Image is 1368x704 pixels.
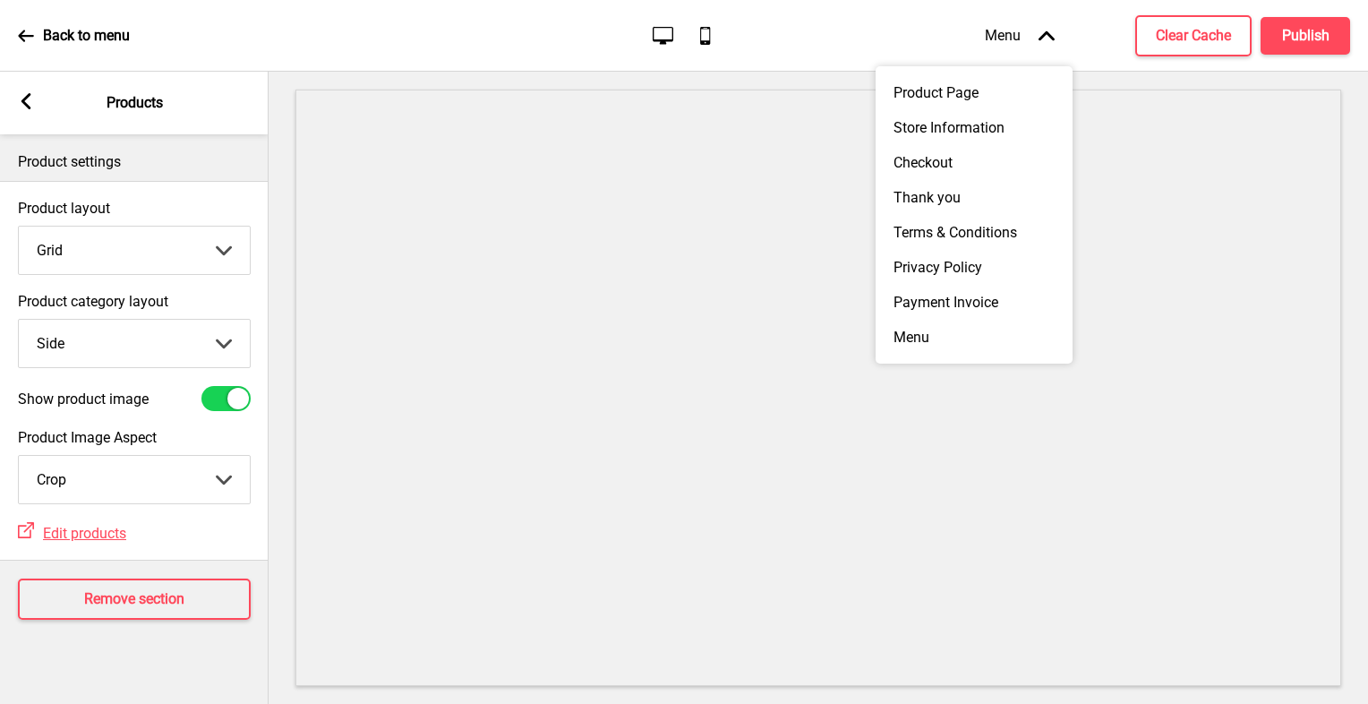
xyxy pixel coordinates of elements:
[18,293,251,310] label: Product category layout
[18,12,130,60] a: Back to menu
[107,93,163,113] p: Products
[1135,15,1252,56] button: Clear Cache
[1282,26,1330,46] h4: Publish
[876,285,1073,320] div: Payment Invoice
[876,145,1073,180] div: Checkout
[876,110,1073,145] div: Store Information
[18,200,251,217] label: Product layout
[43,26,130,46] p: Back to menu
[18,429,251,446] label: Product Image Aspect
[876,215,1073,250] div: Terms & Conditions
[967,9,1073,62] div: Menu
[34,525,126,542] a: Edit products
[18,152,251,172] p: Product settings
[18,391,149,408] label: Show product image
[876,180,1073,215] div: Thank you
[1156,26,1231,46] h4: Clear Cache
[876,320,1073,355] div: Menu
[1261,17,1350,55] button: Publish
[876,75,1073,110] div: Product Page
[43,525,126,542] span: Edit products
[876,250,1073,285] div: Privacy Policy
[84,589,184,609] h4: Remove section
[18,579,251,620] button: Remove section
